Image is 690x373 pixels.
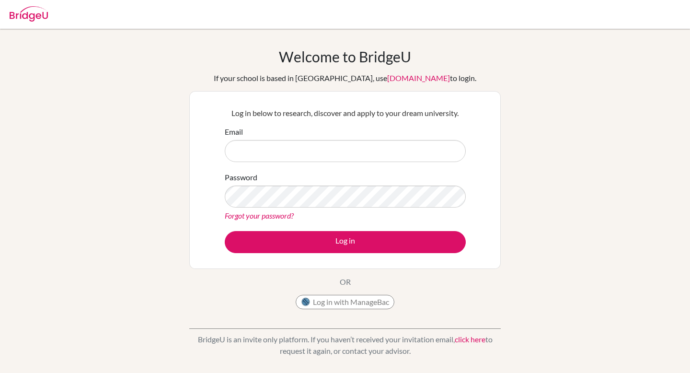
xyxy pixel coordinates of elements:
a: click here [455,335,485,344]
div: If your school is based in [GEOGRAPHIC_DATA], use to login. [214,72,476,84]
p: BridgeU is an invite only platform. If you haven’t received your invitation email, to request it ... [189,334,501,357]
p: Log in below to research, discover and apply to your dream university. [225,107,466,119]
img: Bridge-U [10,6,48,22]
label: Email [225,126,243,138]
h1: Welcome to BridgeU [279,48,411,65]
a: [DOMAIN_NAME] [387,73,450,82]
button: Log in with ManageBac [296,295,394,309]
button: Log in [225,231,466,253]
label: Password [225,172,257,183]
p: OR [340,276,351,288]
a: Forgot your password? [225,211,294,220]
